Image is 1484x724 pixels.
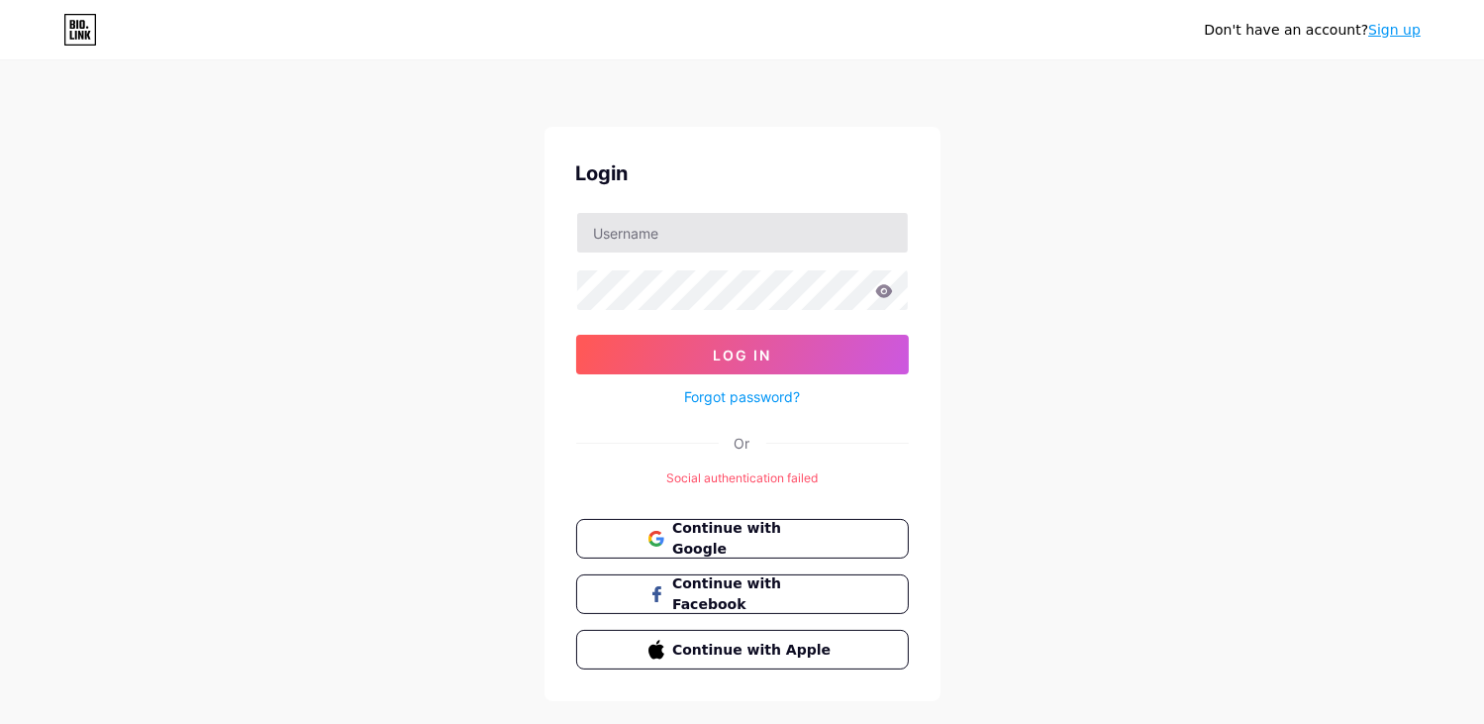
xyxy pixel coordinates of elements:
[672,518,836,560] span: Continue with Google
[576,158,909,188] div: Login
[735,433,750,454] div: Or
[713,347,771,363] span: Log In
[1204,20,1421,41] div: Don't have an account?
[576,574,909,614] button: Continue with Facebook
[576,335,909,374] button: Log In
[1368,22,1421,38] a: Sign up
[576,519,909,559] button: Continue with Google
[576,630,909,670] button: Continue with Apple
[672,573,836,615] span: Continue with Facebook
[672,640,836,661] span: Continue with Apple
[576,469,909,487] div: Social authentication failed
[684,386,800,407] a: Forgot password?
[577,213,908,253] input: Username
